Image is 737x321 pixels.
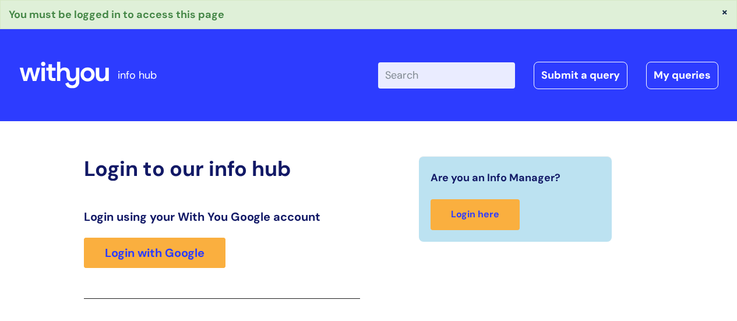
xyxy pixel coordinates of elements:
[721,6,728,17] button: ×
[84,238,225,268] a: Login with Google
[84,210,360,224] h3: Login using your With You Google account
[646,62,718,89] a: My queries
[431,168,560,187] span: Are you an Info Manager?
[378,62,515,88] input: Search
[431,199,520,230] a: Login here
[84,156,360,181] h2: Login to our info hub
[534,62,627,89] a: Submit a query
[118,66,157,84] p: info hub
